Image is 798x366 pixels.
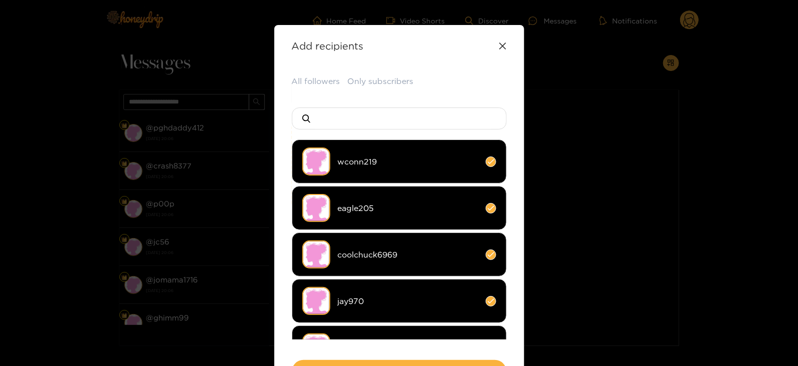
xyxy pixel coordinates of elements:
[338,295,478,307] span: jay970
[338,249,478,260] span: coolchuck6969
[302,333,330,361] img: no-avatar.png
[292,40,364,51] strong: Add recipients
[338,202,478,214] span: eagle205
[338,156,478,167] span: wconn219
[302,147,330,175] img: no-avatar.png
[302,194,330,222] img: no-avatar.png
[302,240,330,268] img: no-avatar.png
[302,287,330,315] img: no-avatar.png
[292,75,340,87] button: All followers
[348,75,414,87] button: Only subscribers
